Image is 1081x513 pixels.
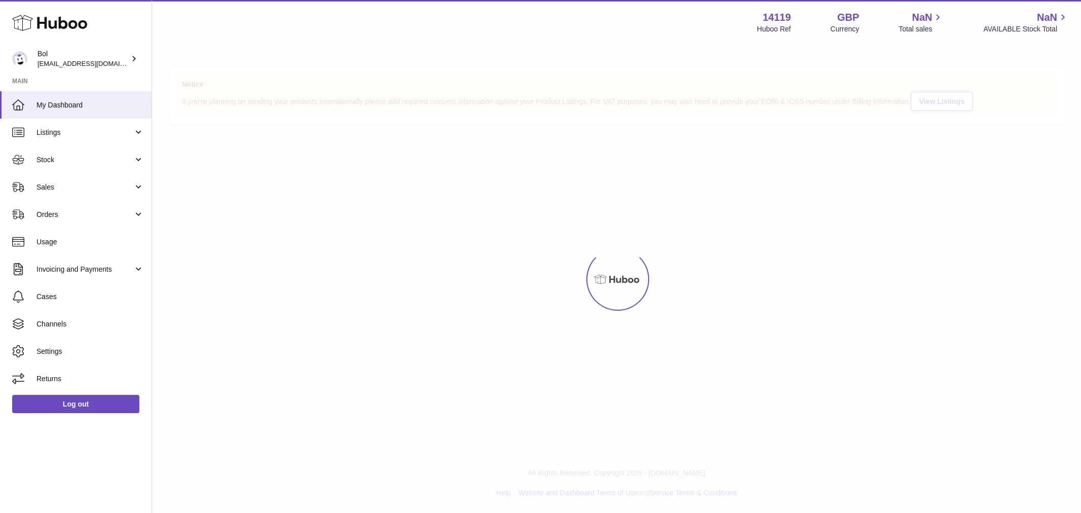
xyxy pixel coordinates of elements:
[912,11,932,24] span: NaN
[36,210,133,219] span: Orders
[36,155,133,165] span: Stock
[36,128,133,137] span: Listings
[837,11,859,24] strong: GBP
[36,347,144,356] span: Settings
[983,11,1069,34] a: NaN AVAILABLE Stock Total
[36,319,144,329] span: Channels
[36,292,144,302] span: Cases
[757,24,791,34] div: Huboo Ref
[36,237,144,247] span: Usage
[38,49,129,68] div: Bol
[1037,11,1057,24] span: NaN
[12,51,27,66] img: internalAdmin-14119@internal.huboo.com
[831,24,860,34] div: Currency
[36,374,144,384] span: Returns
[899,24,944,34] span: Total sales
[36,100,144,110] span: My Dashboard
[36,265,133,274] span: Invoicing and Payments
[12,395,139,413] a: Log out
[899,11,944,34] a: NaN Total sales
[983,24,1069,34] span: AVAILABLE Stock Total
[38,59,149,67] span: [EMAIL_ADDRESS][DOMAIN_NAME]
[36,182,133,192] span: Sales
[763,11,791,24] strong: 14119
